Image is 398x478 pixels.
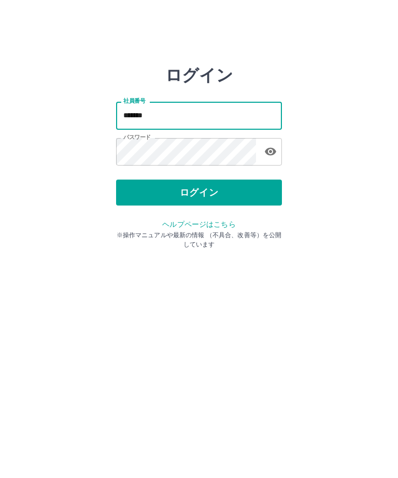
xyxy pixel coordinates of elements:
h2: ログイン [165,65,233,85]
button: ログイン [116,180,282,206]
p: ※操作マニュアルや最新の情報 （不具合、改善等）を公開しています [116,230,282,249]
label: 社員番号 [123,97,145,105]
label: パスワード [123,133,151,141]
a: ヘルプページはこちら [162,220,235,228]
